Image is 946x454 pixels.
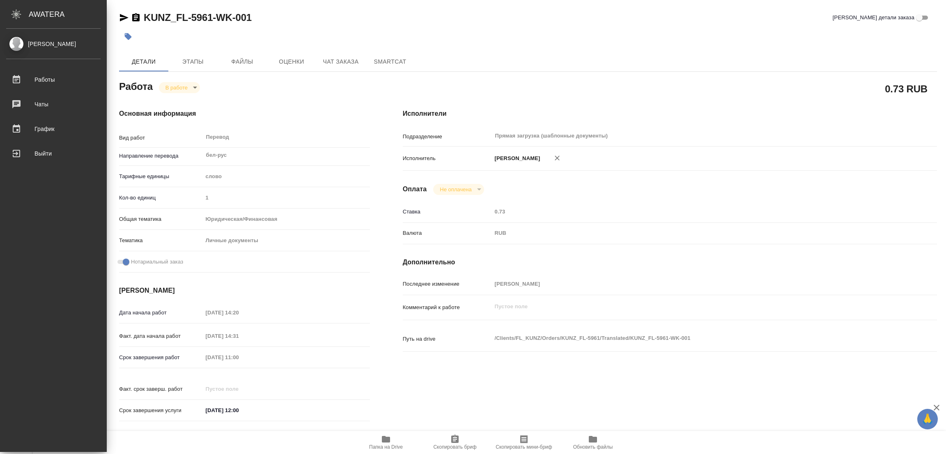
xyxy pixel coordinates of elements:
p: Путь на drive [403,335,492,343]
span: 🙏 [921,410,935,428]
p: Тарифные единицы [119,172,203,181]
p: Срок завершения работ [119,353,203,362]
button: Добавить тэг [119,28,137,46]
p: Последнее изменение [403,280,492,288]
h2: Работа [119,78,153,93]
div: График [6,123,101,135]
p: Подразделение [403,133,492,141]
button: Скопировать бриф [420,431,489,454]
div: слово [203,170,370,183]
p: Срок завершения услуги [119,406,203,415]
p: Кол-во единиц [119,194,203,202]
a: KUNZ_FL-5961-WK-001 [144,12,252,23]
p: [PERSON_NAME] [492,154,540,163]
button: Скопировать мини-бриф [489,431,558,454]
p: Направление перевода [119,152,203,160]
span: Этапы [173,57,213,67]
div: Выйти [6,147,101,160]
h4: Основная информация [119,109,370,119]
button: Скопировать ссылку [131,13,141,23]
h2: 0.73 RUB [885,82,928,96]
p: Валюта [403,229,492,237]
div: Личные документы [203,234,370,248]
div: AWATERA [29,6,107,23]
p: Исполнитель [403,154,492,163]
button: В работе [163,84,190,91]
span: Папка на Drive [369,444,403,450]
h4: Исполнители [403,109,937,119]
div: Юридическая/Финансовая [203,212,370,226]
p: Ставка [403,208,492,216]
span: Скопировать мини-бриф [496,444,552,450]
button: 🙏 [917,409,938,429]
h4: Оплата [403,184,427,194]
input: Пустое поле [492,206,893,218]
span: SmartCat [370,57,410,67]
div: [PERSON_NAME] [6,39,101,48]
span: Оценки [272,57,311,67]
div: В работе [159,82,200,93]
a: Работы [2,69,105,90]
p: Тематика [119,236,203,245]
input: Пустое поле [203,330,275,342]
input: Пустое поле [492,278,893,290]
button: Не оплачена [437,186,474,193]
input: Пустое поле [203,307,275,319]
h4: Дополнительно [403,257,937,267]
span: Нотариальный заказ [131,258,183,266]
button: Скопировать ссылку для ЯМессенджера [119,13,129,23]
input: Пустое поле [203,383,275,395]
input: Пустое поле [203,351,275,363]
div: RUB [492,226,893,240]
a: Выйти [2,143,105,164]
input: Пустое поле [203,192,370,204]
div: В работе [433,184,484,195]
p: Факт. срок заверш. работ [119,385,203,393]
input: ✎ Введи что-нибудь [203,404,275,416]
span: Чат заказа [321,57,360,67]
p: Факт. дата начала работ [119,332,203,340]
a: Чаты [2,94,105,115]
textarea: /Clients/FL_KUNZ/Orders/KUNZ_FL-5961/Translated/KUNZ_FL-5961-WK-001 [492,331,893,345]
span: Детали [124,57,163,67]
button: Папка на Drive [351,431,420,454]
p: Вид работ [119,134,203,142]
span: [PERSON_NAME] детали заказа [833,14,914,22]
span: Файлы [223,57,262,67]
h4: [PERSON_NAME] [119,286,370,296]
p: Комментарий к работе [403,303,492,312]
a: График [2,119,105,139]
button: Обновить файлы [558,431,627,454]
div: Работы [6,73,101,86]
p: Дата начала работ [119,309,203,317]
p: Общая тематика [119,215,203,223]
span: Обновить файлы [573,444,613,450]
span: Скопировать бриф [433,444,476,450]
button: Удалить исполнителя [548,149,566,167]
div: Чаты [6,98,101,110]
